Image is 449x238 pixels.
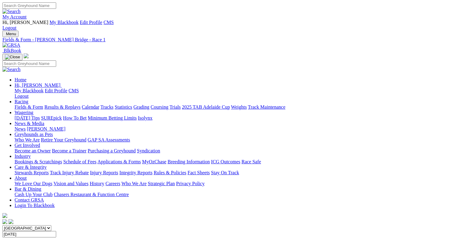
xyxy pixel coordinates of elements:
a: Login To Blackbook [15,203,55,208]
input: Search [2,2,56,9]
a: CMS [69,88,79,93]
a: Applications & Forms [97,159,141,164]
img: twitter.svg [9,219,13,224]
a: News [15,126,26,131]
div: Bar & Dining [15,192,447,197]
a: ICG Outcomes [211,159,240,164]
a: Fact Sheets [188,170,210,175]
a: Stay On Track [211,170,239,175]
a: 2025 TAB Adelaide Cup [182,104,230,110]
a: Rules & Policies [154,170,186,175]
div: Wagering [15,115,447,121]
img: Search [2,9,21,14]
a: Retire Your Greyhound [41,137,87,142]
a: SUREpick [41,115,62,121]
a: Breeding Information [168,159,210,164]
a: Logout [15,93,29,99]
button: Toggle navigation [2,54,22,60]
a: Stewards Reports [15,170,49,175]
a: About [15,175,27,181]
a: Wagering [15,110,33,115]
div: Care & Integrity [15,170,447,175]
a: Injury Reports [90,170,118,175]
a: News & Media [15,121,44,126]
a: Care & Integrity [15,165,47,170]
a: Get Involved [15,143,40,148]
a: Bookings & Scratchings [15,159,62,164]
a: Privacy Policy [176,181,205,186]
a: Coursing [151,104,168,110]
a: Hi, [PERSON_NAME] [15,83,62,88]
a: Greyhounds as Pets [15,132,53,137]
img: Close [5,55,20,59]
a: Schedule of Fees [63,159,96,164]
a: Bar & Dining [15,186,41,192]
a: Track Injury Rebate [50,170,89,175]
a: Edit Profile [80,20,102,25]
a: Calendar [82,104,99,110]
a: Fields & Form - [PERSON_NAME] Bridge - Race 1 [2,37,447,42]
a: Chasers Restaurant & Function Centre [54,192,129,197]
a: Syndication [137,148,160,153]
div: My Account [2,20,447,31]
div: Greyhounds as Pets [15,137,447,143]
a: Integrity Reports [119,170,152,175]
a: Track Maintenance [248,104,285,110]
a: Isolynx [138,115,152,121]
div: Hi, [PERSON_NAME] [15,88,447,99]
div: About [15,181,447,186]
span: Hi, [PERSON_NAME] [15,83,60,88]
span: BlkBook [4,48,21,53]
a: Who We Are [121,181,147,186]
a: Contact GRSA [15,197,44,202]
a: Fields & Form [15,104,43,110]
a: BlkBook [2,48,21,53]
a: History [90,181,104,186]
a: MyOzChase [142,159,166,164]
a: Weights [231,104,247,110]
a: Become a Trainer [52,148,87,153]
a: Become an Owner [15,148,51,153]
a: Cash Up Your Club [15,192,53,197]
a: Race Safe [241,159,261,164]
a: Careers [105,181,120,186]
a: Strategic Plan [148,181,175,186]
a: Edit Profile [45,88,67,93]
a: [PERSON_NAME] [27,126,65,131]
a: My Blackbook [49,20,79,25]
a: Industry [15,154,31,159]
div: Industry [15,159,447,165]
img: logo-grsa-white.png [24,53,29,58]
img: logo-grsa-white.png [2,213,7,218]
a: GAP SA Assessments [88,137,130,142]
div: Racing [15,104,447,110]
a: Vision and Values [53,181,88,186]
img: facebook.svg [2,219,7,224]
span: Hi, [PERSON_NAME] [2,20,48,25]
a: Racing [15,99,28,104]
a: Home [15,77,26,82]
a: Who We Are [15,137,40,142]
button: Toggle navigation [2,31,19,37]
a: CMS [104,20,114,25]
a: Minimum Betting Limits [88,115,137,121]
a: We Love Our Dogs [15,181,52,186]
a: Statistics [115,104,132,110]
input: Search [2,60,56,67]
a: Grading [134,104,149,110]
a: My Account [2,14,27,19]
div: News & Media [15,126,447,132]
a: Trials [169,104,181,110]
div: Get Involved [15,148,447,154]
span: Menu [6,32,16,36]
a: Tracks [100,104,114,110]
a: My Blackbook [15,88,44,93]
a: Logout [2,25,16,30]
img: Search [2,67,21,72]
a: How To Bet [63,115,87,121]
a: [DATE] Tips [15,115,40,121]
input: Select date [2,231,56,237]
a: Purchasing a Greyhound [88,148,136,153]
a: Results & Replays [44,104,80,110]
